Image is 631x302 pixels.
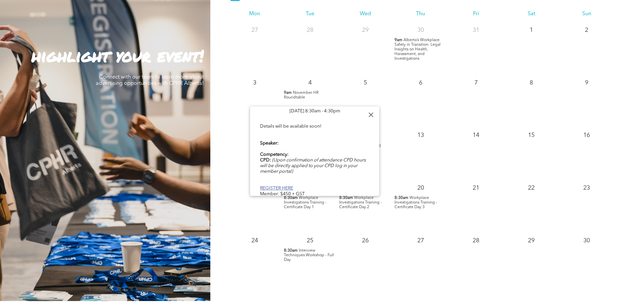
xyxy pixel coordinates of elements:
[284,196,298,200] span: 8:30am
[394,196,437,209] span: Workplace Investigations Training - Certificate Day 3
[470,129,482,141] p: 14
[249,182,261,194] p: 17
[260,158,366,174] i: (Upon confirmation of attendance CPD hours will be directly applied to your CPD log in your membe...
[304,235,316,247] p: 25
[284,196,327,209] span: Workplace Investigations Training - Certificate Day 1
[394,38,441,61] span: Alberta’s Workplace Safety in Transition: Legal Insights on Health, Harassment, and Investigations
[581,182,593,194] p: 23
[470,182,482,194] p: 21
[249,77,261,89] p: 3
[96,75,204,86] span: Connect with our team to learn more about advertising opportunities with CPHR Alberta!
[359,235,371,247] p: 26
[504,11,559,17] div: Sat
[581,77,593,89] p: 9
[249,24,261,36] p: 27
[581,129,593,141] p: 16
[525,24,537,36] p: 1
[470,77,482,89] p: 7
[260,123,369,198] div: Details will be available soon! Member: $450 + GST
[227,11,282,17] div: Mon
[559,11,614,17] div: Sun
[284,91,292,95] span: 9am
[415,235,427,247] p: 27
[339,196,382,209] span: Workplace Investigations Training - Certificate Day 2
[415,24,427,36] p: 30
[448,11,504,17] div: Fri
[284,248,298,253] span: 8:30am
[249,235,261,247] p: 24
[394,38,402,42] span: 9am
[289,109,340,113] span: [DATE] 8:30am - 4:30pm
[338,11,393,17] div: Wed
[260,152,289,157] b: Competency:
[415,182,427,194] p: 20
[470,235,482,247] p: 28
[470,24,482,36] p: 31
[304,24,316,36] p: 28
[284,249,334,262] span: Interview Techniques Workshop - Full Day
[525,129,537,141] p: 15
[393,11,448,17] div: Thu
[249,129,261,141] p: 10
[415,77,427,89] p: 6
[260,141,279,146] b: Speaker:
[260,158,271,162] b: CPD:
[394,196,408,200] span: 8:30am
[304,77,316,89] p: 4
[525,182,537,194] p: 22
[359,77,371,89] p: 5
[415,129,427,141] p: 13
[581,235,593,247] p: 30
[359,24,371,36] p: 29
[525,77,537,89] p: 8
[581,24,593,36] p: 2
[31,44,204,67] strong: highlight your event!
[525,235,537,247] p: 29
[282,11,338,17] div: Tue
[339,196,353,200] span: 8:30am
[260,186,293,191] a: REGISTER HERE
[284,91,319,99] span: November HR Roundtable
